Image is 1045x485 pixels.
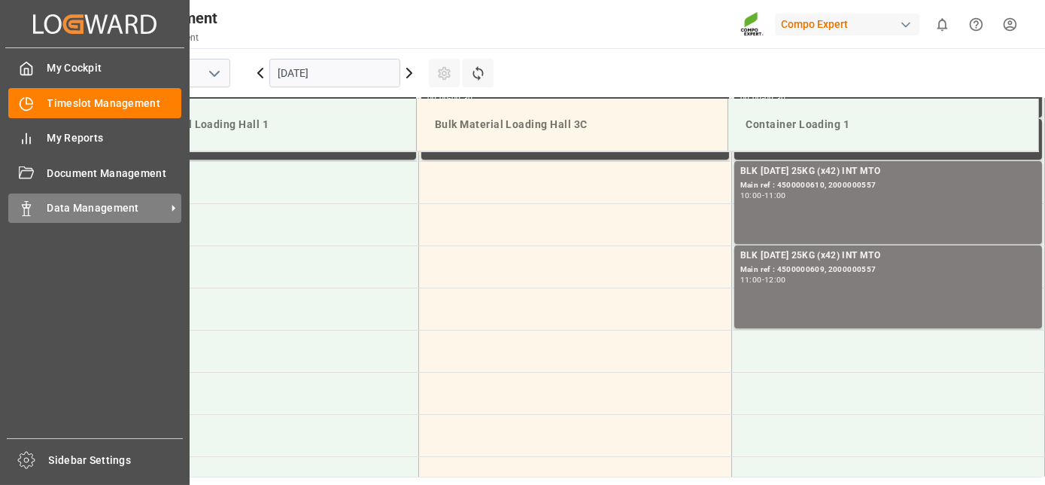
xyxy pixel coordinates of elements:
div: Main ref : 4500000610, 2000000557 [740,179,1036,192]
button: Compo Expert [775,10,925,38]
span: Sidebar Settings [49,453,184,468]
div: BLK [DATE] 25KG (x42) INT MTO [740,164,1036,179]
div: 10:00 [740,192,762,199]
div: Bulk Material Loading Hall 3C [429,111,715,139]
span: Timeslot Management [47,96,182,111]
span: Document Management [47,166,182,181]
div: Bulk Material Loading Hall 1 [117,111,404,139]
button: open menu [202,62,225,85]
div: - [762,276,764,283]
button: show 0 new notifications [925,8,959,41]
div: Compo Expert [775,14,919,35]
a: Timeslot Management [8,88,181,117]
div: Main ref : 4500000609, 2000000557 [740,264,1036,276]
div: - [762,192,764,199]
div: BLK [DATE] 25KG (x42) INT MTO [740,249,1036,264]
span: My Reports [47,130,182,146]
a: My Cockpit [8,53,181,83]
div: 11:00 [764,192,786,199]
div: 12:00 [764,276,786,283]
img: Screenshot%202023-09-29%20at%2010.02.21.png_1712312052.png [740,11,764,38]
button: Help Center [959,8,993,41]
div: Container Loading 1 [740,111,1027,139]
span: Data Management [47,200,166,216]
span: My Cockpit [47,60,182,76]
input: DD.MM.YYYY [269,59,400,87]
div: 11:00 [740,276,762,283]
